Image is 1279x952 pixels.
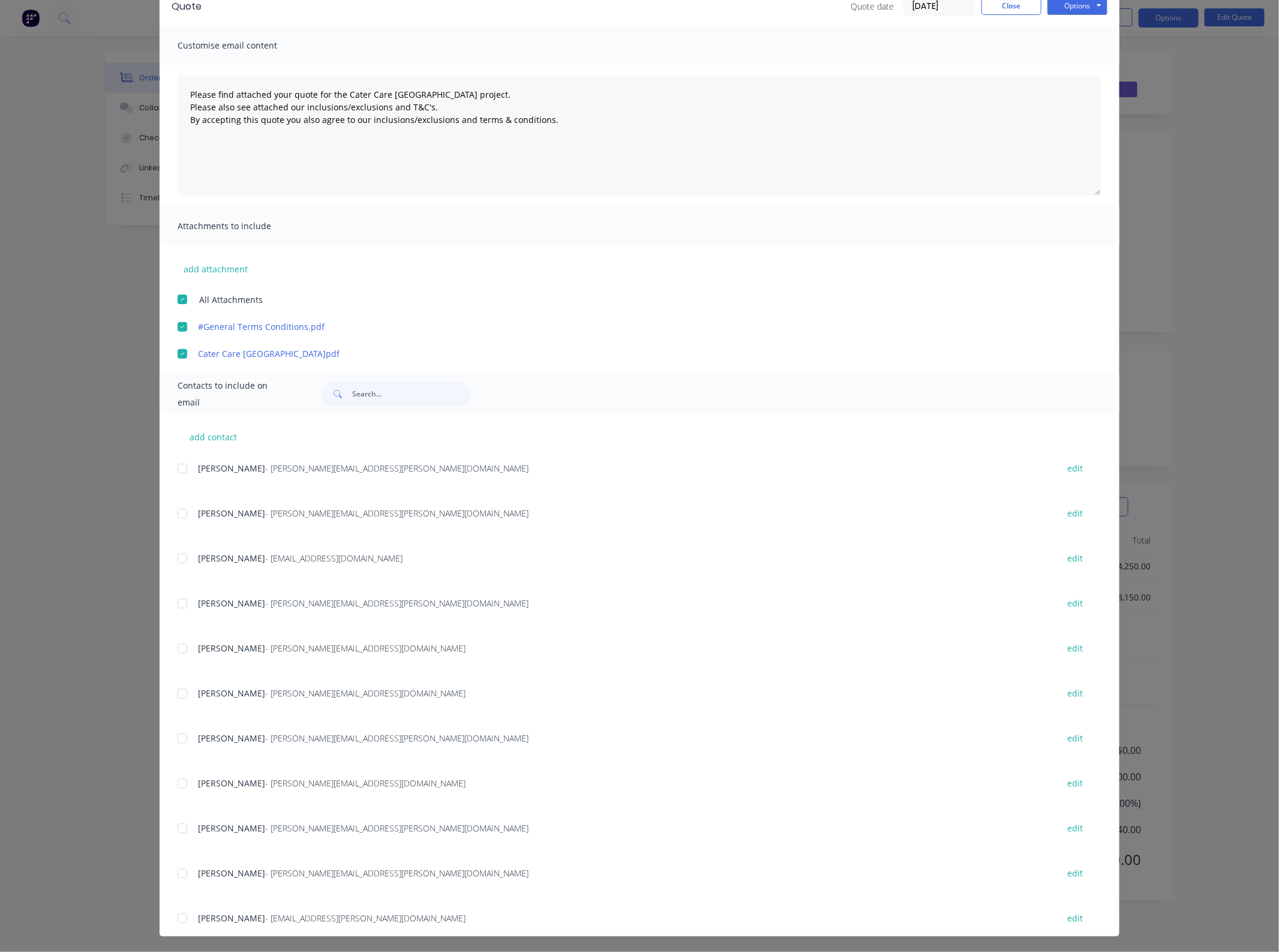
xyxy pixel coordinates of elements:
span: Customise email content [178,37,310,54]
button: edit [1060,775,1090,791]
input: Search... [352,382,471,406]
button: edit [1060,460,1090,476]
span: - [PERSON_NAME][EMAIL_ADDRESS][PERSON_NAME][DOMAIN_NAME] [265,822,529,834]
span: [PERSON_NAME] [198,642,265,654]
button: add attachment [178,260,254,278]
span: - [PERSON_NAME][EMAIL_ADDRESS][DOMAIN_NAME] [265,777,466,789]
span: - [PERSON_NAME][EMAIL_ADDRESS][PERSON_NAME][DOMAIN_NAME] [265,507,529,519]
span: - [EMAIL_ADDRESS][PERSON_NAME][DOMAIN_NAME] [265,912,466,924]
button: add contact [178,428,250,446]
span: All Attachments [199,293,263,306]
a: Cater Care [GEOGRAPHIC_DATA]pdf [198,347,1046,360]
span: [PERSON_NAME] [198,912,265,924]
span: - [PERSON_NAME][EMAIL_ADDRESS][PERSON_NAME][DOMAIN_NAME] [265,463,529,474]
button: edit [1060,730,1090,746]
span: - [PERSON_NAME][EMAIL_ADDRESS][PERSON_NAME][DOMAIN_NAME] [265,867,529,879]
span: Attachments to include [178,218,310,235]
textarea: Please find attached your quote for the Cater Care [GEOGRAPHIC_DATA] project. Please also see att... [178,76,1101,196]
span: [PERSON_NAME] [198,687,265,699]
span: - [PERSON_NAME][EMAIL_ADDRESS][DOMAIN_NAME] [265,687,466,699]
span: [PERSON_NAME] [198,507,265,519]
button: edit [1060,820,1090,836]
button: edit [1060,910,1090,926]
span: [PERSON_NAME] [198,463,265,474]
button: edit [1060,640,1090,656]
span: - [EMAIL_ADDRESS][DOMAIN_NAME] [265,552,403,564]
span: Contacts to include on email [178,377,291,411]
span: [PERSON_NAME] [198,552,265,564]
span: [PERSON_NAME] [198,822,265,834]
a: #General Terms Conditions.pdf [198,320,1046,333]
span: - [PERSON_NAME][EMAIL_ADDRESS][PERSON_NAME][DOMAIN_NAME] [265,732,529,744]
span: - [PERSON_NAME][EMAIL_ADDRESS][DOMAIN_NAME] [265,642,466,654]
span: - [PERSON_NAME][EMAIL_ADDRESS][PERSON_NAME][DOMAIN_NAME] [265,597,529,609]
button: edit [1060,685,1090,701]
span: [PERSON_NAME] [198,597,265,609]
span: [PERSON_NAME] [198,867,265,879]
button: edit [1060,865,1090,881]
span: [PERSON_NAME] [198,777,265,789]
button: edit [1060,550,1090,566]
button: edit [1060,505,1090,521]
button: edit [1060,595,1090,611]
span: [PERSON_NAME] [198,732,265,744]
